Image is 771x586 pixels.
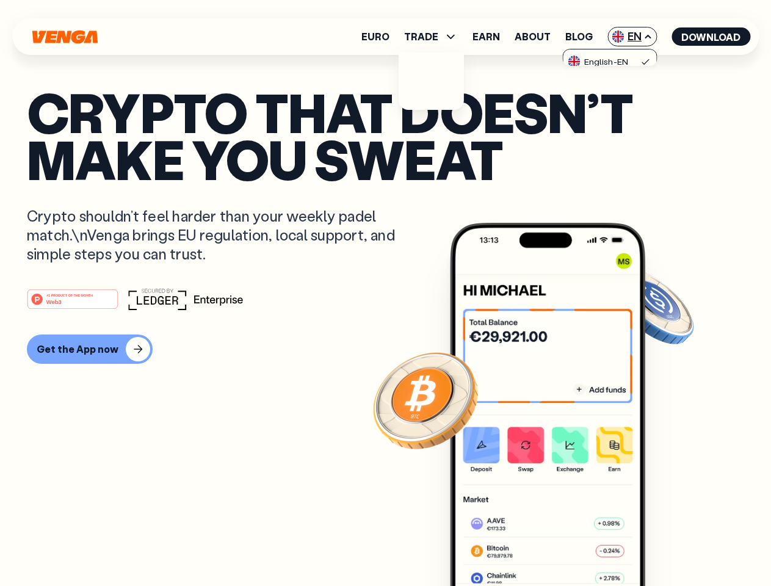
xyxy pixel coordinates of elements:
tspan: #1 PRODUCT OF THE MONTH [46,293,93,297]
img: flag-uk [612,31,624,43]
a: Get the App now [27,335,744,364]
a: Earn [472,32,500,42]
p: Crypto shouldn’t feel harder than your weekly padel match.\nVenga brings EU regulation, local sup... [27,206,413,264]
img: Bitcoin [371,345,480,455]
div: English - EN [568,56,628,68]
svg: Home [31,30,99,44]
img: USDC coin [609,262,697,350]
a: Euro [361,32,389,42]
button: Download [671,27,750,46]
img: flag-uk [568,56,581,68]
p: Crypto that doesn’t make you sweat [27,89,744,182]
button: Get the App now [27,335,153,364]
span: TRADE [404,29,458,44]
a: #1 PRODUCT OF THE MONTHWeb3 [27,296,118,312]
a: About [515,32,551,42]
tspan: Web3 [46,298,62,305]
a: flag-ukEnglish-EN [563,49,656,73]
span: TRADE [404,32,438,42]
span: EN [607,27,657,46]
a: Blog [565,32,593,42]
div: Get the App now [37,343,118,355]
